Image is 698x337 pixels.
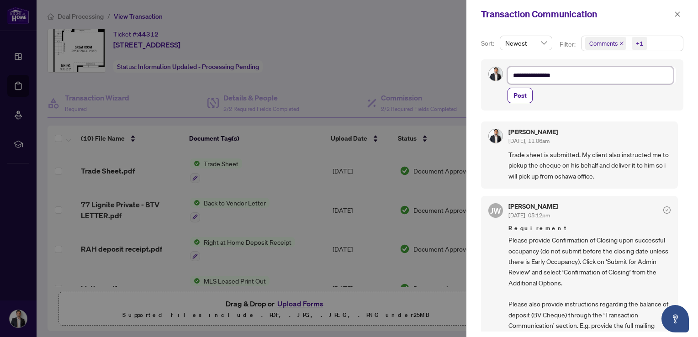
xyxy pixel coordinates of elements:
span: Trade sheet is submitted. My client also instructed me to pickup the cheque on his behalf and del... [508,149,671,181]
h5: [PERSON_NAME] [508,129,558,135]
span: close [619,41,624,46]
span: check-circle [663,206,671,214]
span: Comments [585,37,626,50]
button: Post [508,88,533,103]
span: Comments [589,39,618,48]
div: +1 [636,39,643,48]
img: Profile Icon [489,67,502,81]
span: close [674,11,681,17]
span: [DATE], 05:12pm [508,212,550,219]
h5: [PERSON_NAME] [508,203,558,210]
span: JW [490,204,501,217]
p: Sort: [481,38,496,48]
div: Transaction Communication [481,7,672,21]
img: Profile Icon [489,129,502,143]
p: Filter: [560,39,577,49]
span: [DATE], 11:06am [508,137,550,144]
button: Open asap [661,305,689,332]
span: Requirement [508,224,671,233]
span: Post [513,88,527,103]
span: Newest [505,36,547,50]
